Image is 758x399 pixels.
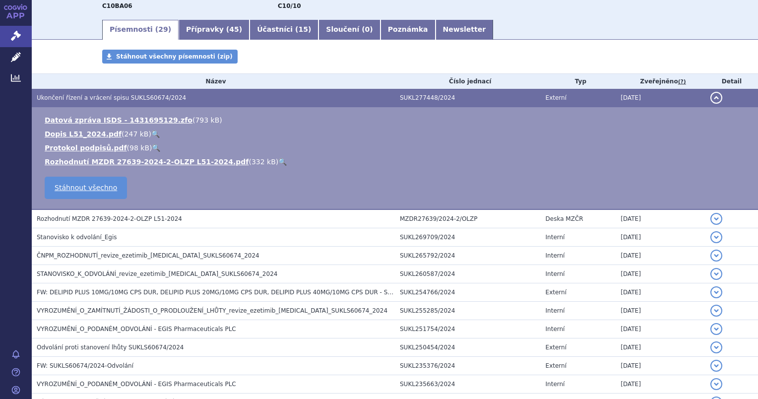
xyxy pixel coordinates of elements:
[395,320,541,338] td: SUKL251754/2024
[546,326,565,332] span: Interní
[395,89,541,107] td: SUKL277448/2024
[616,357,705,375] td: [DATE]
[37,215,182,222] span: Rozhodnutí MZDR 27639-2024-2-OLZP L51-2024
[546,270,565,277] span: Interní
[616,74,705,89] th: Zveřejněno
[195,116,219,124] span: 793 kB
[37,344,184,351] span: Odvolání proti stanovení lhůty SUKLS60674/2024
[705,74,758,89] th: Detail
[278,158,287,166] a: 🔍
[546,252,565,259] span: Interní
[395,247,541,265] td: SUKL265792/2024
[102,50,238,64] a: Stáhnout všechny písemnosti (zip)
[678,78,686,85] abbr: (?)
[546,215,583,222] span: Deska MZČR
[616,302,705,320] td: [DATE]
[616,375,705,394] td: [DATE]
[395,302,541,320] td: SUKL255285/2024
[395,265,541,283] td: SUKL260587/2024
[37,252,259,259] span: ČNPM_ROZHODNUTÍ_revize_ezetimib_rosuvastatin_SUKLS60674_2024
[37,381,236,388] span: VYROZUMĚNÍ_O_PODANÉM_ODVOLÁNÍ - EGIS Pharmaceuticals PLC
[546,362,567,369] span: Externí
[546,289,567,296] span: Externí
[616,89,705,107] td: [DATE]
[116,53,233,60] span: Stáhnout všechny písemnosti (zip)
[45,177,127,199] a: Stáhnout všechno
[129,144,149,152] span: 98 kB
[616,320,705,338] td: [DATE]
[710,360,722,372] button: detail
[250,20,318,40] a: Účastníci (15)
[616,265,705,283] td: [DATE]
[710,92,722,104] button: detail
[616,209,705,228] td: [DATE]
[125,130,149,138] span: 247 kB
[395,74,541,89] th: Číslo jednací
[37,362,133,369] span: FW: SUKLS60674/2024-Odvolání
[252,158,276,166] span: 332 kB
[152,144,160,152] a: 🔍
[37,326,236,332] span: VYROZUMĚNÍ_O_PODANÉM_ODVOLÁNÍ - EGIS Pharmaceuticals PLC
[45,143,748,153] li: ( )
[45,157,748,167] li: ( )
[151,130,160,138] a: 🔍
[710,378,722,390] button: detail
[229,25,239,33] span: 45
[318,20,380,40] a: Sloučení (0)
[710,268,722,280] button: detail
[546,94,567,101] span: Externí
[395,209,541,228] td: MZDR27639/2024-2/OLZP
[37,94,186,101] span: Ukončení řízení a vrácení spisu SUKLS60674/2024
[395,357,541,375] td: SUKL235376/2024
[710,231,722,243] button: detail
[546,344,567,351] span: Externí
[37,307,387,314] span: VYROZUMĚNÍ_O_ZAMÍTNUTÍ_ŽÁDOSTI_O_PRODLOUŽENÍ_LHŮTY_revize_ezetimib_rosuvastatin_SUKLS60674_2024
[45,129,748,139] li: ( )
[45,116,192,124] a: Datová zpráva ISDS - 1431695129.zfo
[616,228,705,247] td: [DATE]
[546,381,565,388] span: Interní
[616,338,705,357] td: [DATE]
[37,289,499,296] span: FW: DELIPID PLUS 10MG/10MG CPS DUR, DELIPID PLUS 20MG/10MG CPS DUR, DELIPID PLUS 40MG/10MG CPS DU...
[541,74,616,89] th: Typ
[37,234,117,241] span: Stanovisko k odvolání_Egis
[45,158,249,166] a: Rozhodnutí MZDR 27639-2024-2-OLZP L51-2024.pdf
[710,286,722,298] button: detail
[102,2,132,9] strong: ROSUVASTATIN A EZETIMIB
[298,25,308,33] span: 15
[710,341,722,353] button: detail
[179,20,250,40] a: Přípravky (45)
[158,25,168,33] span: 29
[395,375,541,394] td: SUKL235663/2024
[395,338,541,357] td: SUKL250454/2024
[616,247,705,265] td: [DATE]
[278,2,301,9] strong: rosuvastatin a ezetimib
[710,250,722,262] button: detail
[710,213,722,225] button: detail
[45,115,748,125] li: ( )
[37,270,277,277] span: STANOVISKO_K_ODVOLÁNÍ_revize_ezetimib_rosuvastatin_SUKLS60674_2024
[365,25,370,33] span: 0
[395,283,541,302] td: SUKL254766/2024
[616,283,705,302] td: [DATE]
[45,130,122,138] a: Dopis L51_2024.pdf
[102,20,179,40] a: Písemnosti (29)
[546,307,565,314] span: Interní
[546,234,565,241] span: Interní
[45,144,127,152] a: Protokol podpisů.pdf
[32,74,395,89] th: Název
[380,20,436,40] a: Poznámka
[395,228,541,247] td: SUKL269709/2024
[436,20,494,40] a: Newsletter
[710,323,722,335] button: detail
[710,305,722,317] button: detail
